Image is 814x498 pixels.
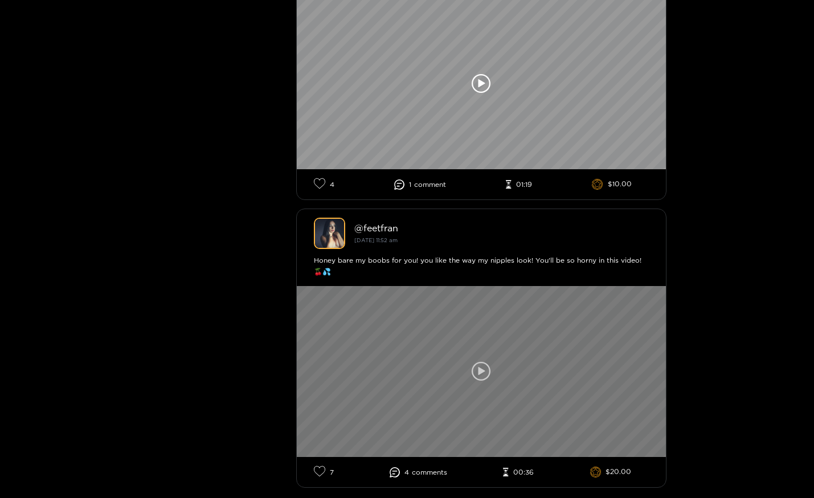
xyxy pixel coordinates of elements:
[314,178,334,191] li: 4
[592,179,632,190] li: $10.00
[414,181,446,189] span: comment
[590,467,632,478] li: $20.00
[506,180,532,189] li: 01:19
[354,223,649,233] div: @ feetfran
[314,218,345,249] img: feetfran
[314,255,649,277] div: Honey bare my boobs for you! you like the way my nipples look! You'll be so horny in this video! 🍒💦
[354,237,398,243] small: [DATE] 11:52 am
[390,467,447,477] li: 4
[314,466,334,479] li: 7
[503,468,534,477] li: 00:36
[394,179,446,190] li: 1
[412,468,447,476] span: comment s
